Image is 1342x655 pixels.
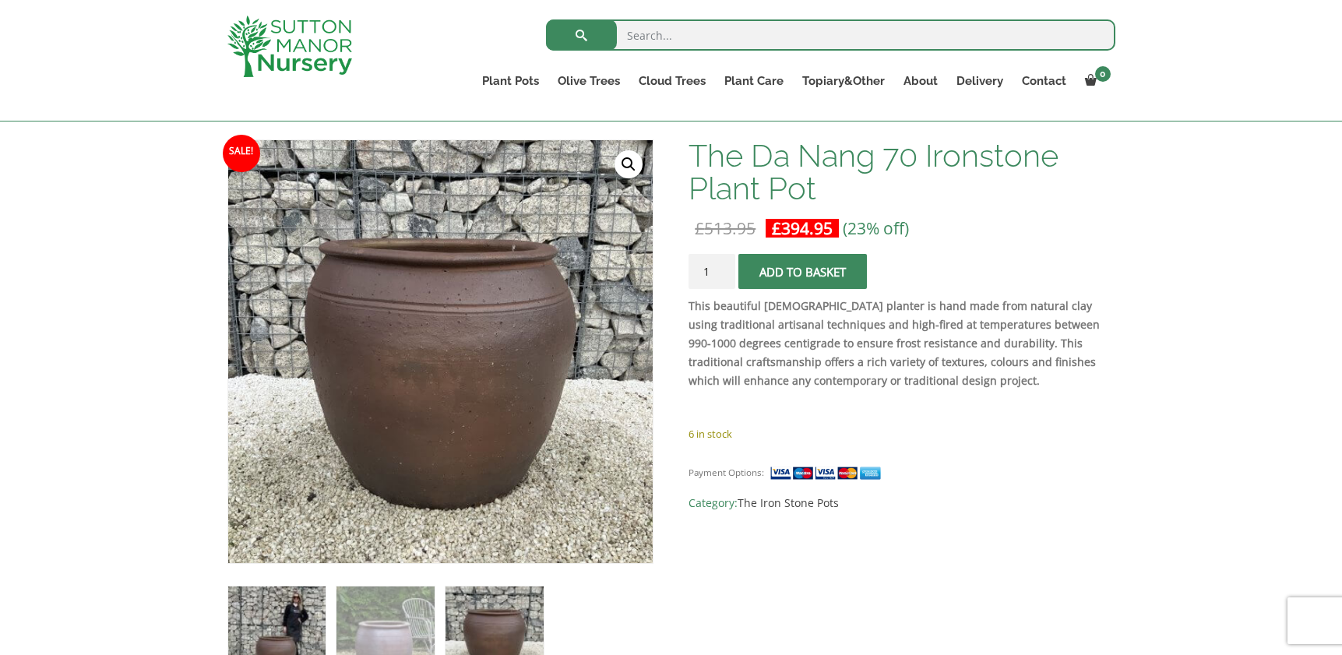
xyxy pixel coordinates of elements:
[689,467,764,478] small: Payment Options:
[770,465,886,481] img: payment supported
[947,70,1013,92] a: Delivery
[894,70,947,92] a: About
[689,424,1115,443] p: 6 in stock
[473,70,548,92] a: Plant Pots
[695,217,704,239] span: £
[1013,70,1076,92] a: Contact
[548,70,629,92] a: Olive Trees
[1095,66,1111,82] span: 0
[629,70,715,92] a: Cloud Trees
[738,495,839,510] a: The Iron Stone Pots
[689,254,735,289] input: Product quantity
[689,139,1115,205] h1: The Da Nang 70 Ironstone Plant Pot
[738,254,867,289] button: Add to basket
[227,16,352,77] img: logo
[689,494,1115,512] span: Category:
[689,298,1100,388] strong: This beautiful [DEMOGRAPHIC_DATA] planter is hand made from natural clay using traditional artisa...
[715,70,793,92] a: Plant Care
[1076,70,1115,92] a: 0
[546,19,1115,51] input: Search...
[843,217,909,239] span: (23% off)
[615,150,643,178] a: View full-screen image gallery
[772,217,833,239] bdi: 394.95
[223,135,260,172] span: Sale!
[695,217,756,239] bdi: 513.95
[772,217,781,239] span: £
[793,70,894,92] a: Topiary&Other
